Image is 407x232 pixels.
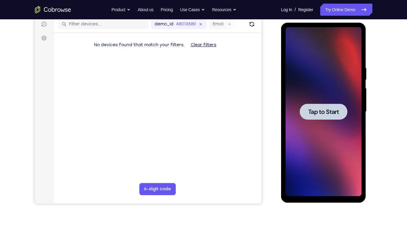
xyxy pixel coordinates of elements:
[281,4,292,16] a: Log In
[59,41,150,46] span: No devices found that match your filters.
[35,6,71,13] a: Go to the home page
[111,4,130,16] button: Product
[161,4,173,16] a: Pricing
[178,20,189,26] label: Email
[27,86,58,92] span: Tap to Start
[298,4,313,16] a: Register
[35,1,261,204] iframe: Agent
[19,81,66,97] button: Tap to Start
[138,4,153,16] a: About us
[295,6,296,13] span: /
[212,18,222,28] button: Refresh
[180,4,205,16] button: Use Cases
[104,182,141,194] button: 6-digit code
[212,4,236,16] button: Resources
[207,20,222,26] label: User ID
[120,20,139,26] label: demo_id
[151,38,186,50] button: Clear filters
[320,4,372,16] a: Try Online Demo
